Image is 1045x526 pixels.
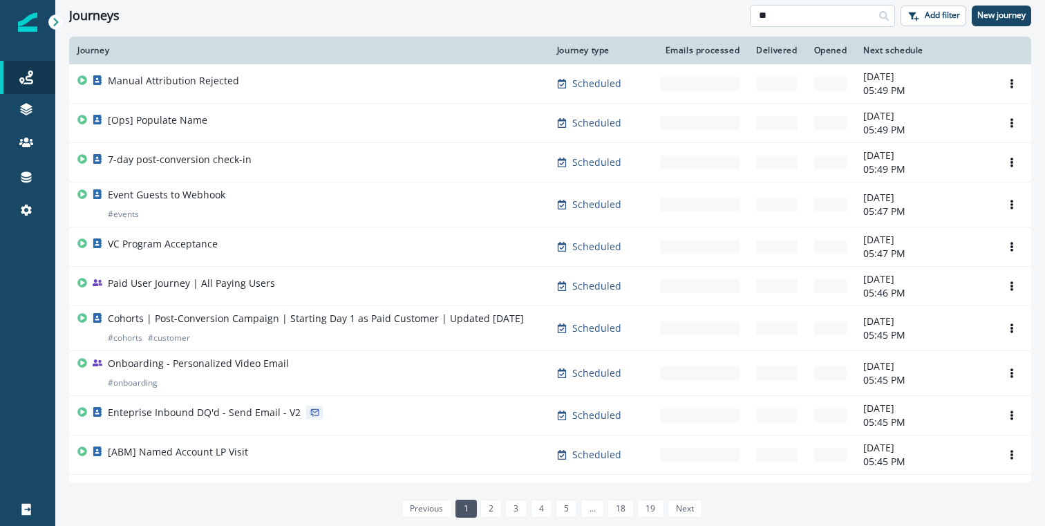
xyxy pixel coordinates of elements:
[1001,405,1023,426] button: Options
[69,475,1031,514] a: Experiment | Trial Signup Journey |2.0 | [DATE]Scheduled-[DATE]05:45 PMOptions
[863,109,984,123] p: [DATE]
[863,149,984,162] p: [DATE]
[863,415,984,429] p: 05:45 PM
[69,182,1031,227] a: Event Guests to Webhook#eventsScheduled-[DATE]05:47 PMOptions
[863,247,984,261] p: 05:47 PM
[863,402,984,415] p: [DATE]
[863,441,984,455] p: [DATE]
[863,205,984,218] p: 05:47 PM
[69,8,120,24] h1: Journeys
[108,376,158,390] p: # onboarding
[572,448,621,462] p: Scheduled
[69,396,1031,435] a: Enteprise Inbound DQ'd - Send Email - V2Scheduled-[DATE]05:45 PMOptions
[863,359,984,373] p: [DATE]
[108,276,275,290] p: Paid User Journey | All Paying Users
[863,455,984,469] p: 05:45 PM
[637,500,663,518] a: Page 19
[1001,444,1023,465] button: Options
[505,500,527,518] a: Page 3
[863,70,984,84] p: [DATE]
[863,272,984,286] p: [DATE]
[77,45,540,56] div: Journey
[108,312,524,326] p: Cohorts | Post-Conversion Campaign | Starting Day 1 as Paid Customer | Updated [DATE]
[572,77,621,91] p: Scheduled
[863,286,984,300] p: 05:46 PM
[69,143,1031,182] a: 7-day post-conversion check-inScheduled-[DATE]05:49 PMOptions
[556,500,577,518] a: Page 5
[814,45,847,56] div: Opened
[531,500,552,518] a: Page 4
[69,306,1031,351] a: Cohorts | Post-Conversion Campaign | Starting Day 1 as Paid Customer | Updated [DATE]#cohorts#cus...
[977,10,1026,20] p: New journey
[69,435,1031,475] a: [ABM] Named Account LP VisitScheduled-[DATE]05:45 PMOptions
[69,64,1031,104] a: Manual Attribution RejectedScheduled-[DATE]05:49 PMOptions
[108,406,301,420] p: Enteprise Inbound DQ'd - Send Email - V2
[1001,113,1023,133] button: Options
[572,279,621,293] p: Scheduled
[863,84,984,97] p: 05:49 PM
[572,240,621,254] p: Scheduled
[108,445,248,459] p: [ABM] Named Account LP Visit
[572,408,621,422] p: Scheduled
[1001,73,1023,94] button: Options
[863,328,984,342] p: 05:45 PM
[608,500,634,518] a: Page 18
[398,500,702,518] ul: Pagination
[572,321,621,335] p: Scheduled
[863,373,984,387] p: 05:45 PM
[863,123,984,137] p: 05:49 PM
[480,500,502,518] a: Page 2
[925,10,960,20] p: Add filter
[756,45,797,56] div: Delivered
[108,207,139,221] p: # events
[1001,194,1023,215] button: Options
[1001,236,1023,257] button: Options
[108,153,252,167] p: 7-day post-conversion check-in
[69,351,1031,396] a: Onboarding - Personalized Video Email#onboardingScheduled-[DATE]05:45 PMOptions
[901,6,966,26] button: Add filter
[863,45,984,56] div: Next schedule
[69,104,1031,143] a: [Ops] Populate NameScheduled-[DATE]05:49 PMOptions
[863,162,984,176] p: 05:49 PM
[1001,276,1023,297] button: Options
[108,74,239,88] p: Manual Attribution Rejected
[69,227,1031,267] a: VC Program AcceptanceScheduled-[DATE]05:47 PMOptions
[108,188,225,202] p: Event Guests to Webhook
[572,198,621,212] p: Scheduled
[863,233,984,247] p: [DATE]
[18,12,37,32] img: Inflection
[572,366,621,380] p: Scheduled
[660,45,740,56] div: Emails processed
[1001,363,1023,384] button: Options
[108,357,289,370] p: Onboarding - Personalized Video Email
[572,116,621,130] p: Scheduled
[148,331,190,345] p: # customer
[108,331,142,345] p: # cohorts
[972,6,1031,26] button: New journey
[863,314,984,328] p: [DATE]
[1001,152,1023,173] button: Options
[455,500,477,518] a: Page 1 is your current page
[572,156,621,169] p: Scheduled
[581,500,603,518] a: Jump forward
[108,237,218,251] p: VC Program Acceptance
[108,113,207,127] p: [Ops] Populate Name
[863,191,984,205] p: [DATE]
[668,500,702,518] a: Next page
[557,45,643,56] div: Journey type
[69,267,1031,306] a: Paid User Journey | All Paying UsersScheduled-[DATE]05:46 PMOptions
[1001,318,1023,339] button: Options
[863,480,984,494] p: [DATE]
